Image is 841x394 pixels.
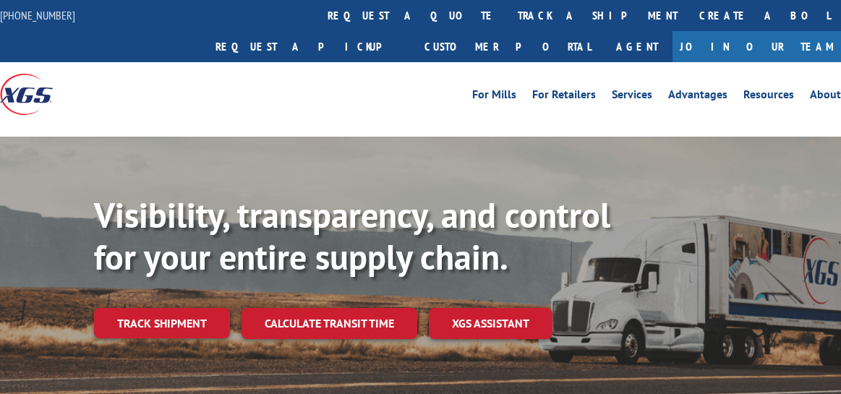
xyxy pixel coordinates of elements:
a: Agent [602,31,673,62]
a: XGS ASSISTANT [429,308,552,339]
a: Calculate transit time [242,308,417,339]
b: Visibility, transparency, and control for your entire supply chain. [94,192,610,279]
a: For Mills [472,89,516,105]
a: Customer Portal [414,31,602,62]
a: About [810,89,841,105]
a: Request a pickup [205,31,414,62]
a: Join Our Team [673,31,841,62]
a: For Retailers [532,89,596,105]
a: Resources [743,89,794,105]
a: Services [612,89,652,105]
a: Advantages [668,89,727,105]
a: Track shipment [94,308,230,338]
